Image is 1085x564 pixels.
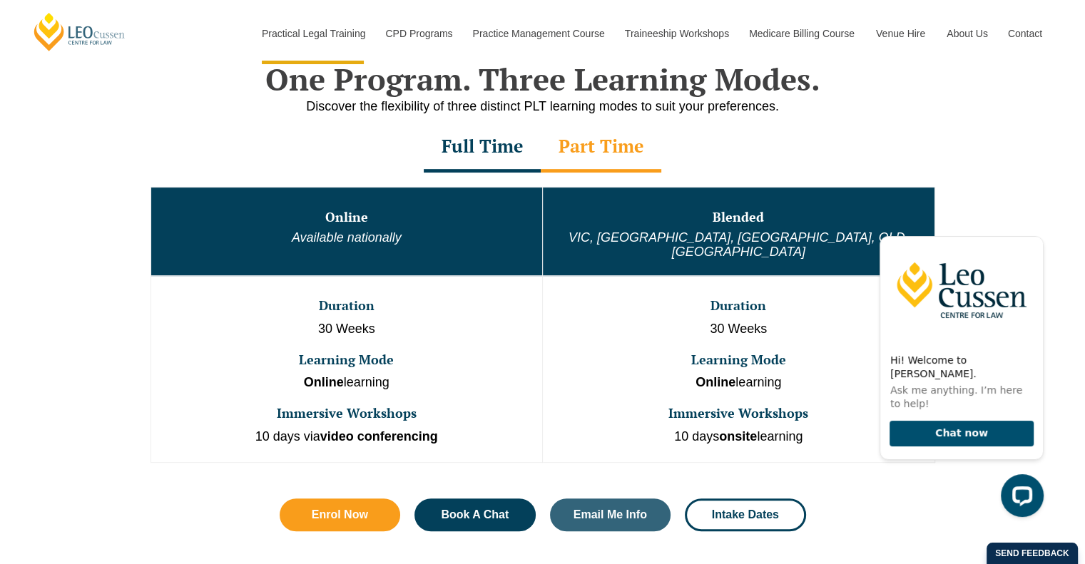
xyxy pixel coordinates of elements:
h3: Online [153,210,541,225]
strong: onsite [719,429,757,443]
a: Email Me Info [550,498,671,531]
a: Traineeship Workshops [614,3,738,64]
h3: Duration [153,299,541,313]
a: Book A Chat [414,498,536,531]
h3: Duration [544,299,933,313]
strong: video conferencing [320,429,438,443]
p: Discover the flexibility of three distinct PLT learning modes to suit your preferences. [136,98,949,116]
p: 10 days via [153,428,541,446]
p: 10 days learning [544,428,933,446]
a: Contact [997,3,1053,64]
a: Intake Dates [685,498,806,531]
span: Intake Dates [712,509,779,521]
h3: Learning Mode [544,353,933,367]
h3: Learning Mode [153,353,541,367]
em: VIC, [GEOGRAPHIC_DATA], [GEOGRAPHIC_DATA], QLD, [GEOGRAPHIC_DATA] [569,230,909,259]
span: Enrol Now [312,509,368,521]
a: Venue Hire [865,3,936,64]
iframe: LiveChat chat widget [868,224,1049,528]
p: learning [544,374,933,392]
span: Book A Chat [441,509,509,521]
p: 30 Weeks [544,320,933,339]
h3: Immersive Workshops [544,406,933,421]
p: 30 Weeks [153,320,541,339]
a: [PERSON_NAME] Centre for Law [32,11,127,52]
h2: One Program. Three Learning Modes. [136,61,949,97]
span: Email Me Info [574,509,647,521]
p: learning [153,374,541,392]
a: Practical Legal Training [251,3,375,64]
a: Practice Management Course [462,3,614,64]
h3: Immersive Workshops [153,406,541,421]
h3: Blended [544,210,933,225]
div: Part Time [541,123,661,173]
em: Available nationally [292,230,402,245]
a: CPD Programs [375,3,462,64]
a: Medicare Billing Course [738,3,865,64]
div: Full Time [424,123,541,173]
strong: Online [304,375,344,389]
a: Enrol Now [280,498,401,531]
a: About Us [936,3,997,64]
strong: Online [696,375,735,389]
